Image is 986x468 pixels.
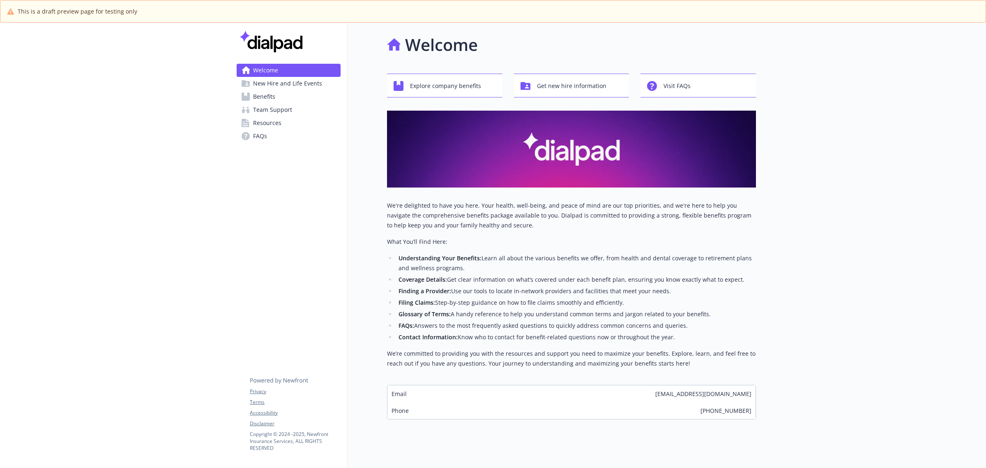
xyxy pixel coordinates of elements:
strong: Contact Information: [399,333,458,341]
a: Team Support [237,103,341,116]
span: This is a draft preview page for testing only [18,7,137,16]
a: Resources [237,116,341,130]
span: FAQs [253,130,267,143]
li: Learn all about the various benefits we offer, from health and dental coverage to retirement plan... [396,253,756,273]
span: Benefits [253,90,275,103]
p: What You’ll Find Here: [387,237,756,247]
a: Privacy [250,388,340,395]
span: Team Support [253,103,292,116]
a: Terms [250,398,340,406]
span: Welcome [253,64,278,77]
button: Explore company benefits [387,74,502,97]
span: New Hire and Life Events [253,77,322,90]
li: Get clear information on what’s covered under each benefit plan, ensuring you know exactly what t... [396,275,756,285]
span: [PHONE_NUMBER] [700,406,751,415]
strong: Understanding Your Benefits: [399,254,481,262]
span: [EMAIL_ADDRESS][DOMAIN_NAME] [655,389,751,398]
li: Answers to the most frequently asked questions to quickly address common concerns and queries. [396,321,756,331]
a: FAQs [237,130,341,143]
img: overview page banner [387,111,756,188]
span: Resources [253,116,281,130]
button: Get new hire information [514,74,629,97]
span: Get new hire information [537,78,606,94]
a: Welcome [237,64,341,77]
li: Use our tools to locate in-network providers and facilities that meet your needs. [396,286,756,296]
a: Accessibility [250,409,340,417]
span: Explore company benefits [410,78,481,94]
li: Know who to contact for benefit-related questions now or throughout the year. [396,332,756,342]
p: Copyright © 2024 - 2025 , Newfront Insurance Services, ALL RIGHTS RESERVED [250,431,340,452]
p: We’re committed to providing you with the resources and support you need to maximize your benefit... [387,349,756,368]
p: We're delighted to have you here. Your health, well-being, and peace of mind are our top prioriti... [387,201,756,230]
span: Phone [392,406,409,415]
a: Disclaimer [250,420,340,427]
strong: Glossary of Terms: [399,310,451,318]
strong: Finding a Provider: [399,287,451,295]
strong: Filing Claims: [399,299,435,306]
strong: Coverage Details: [399,276,447,283]
span: Email [392,389,407,398]
h1: Welcome [405,32,478,57]
a: Benefits [237,90,341,103]
strong: FAQs: [399,322,414,329]
li: Step-by-step guidance on how to file claims smoothly and efficiently. [396,298,756,308]
span: Visit FAQs [663,78,691,94]
li: A handy reference to help you understand common terms and jargon related to your benefits. [396,309,756,319]
button: Visit FAQs [640,74,756,97]
a: New Hire and Life Events [237,77,341,90]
